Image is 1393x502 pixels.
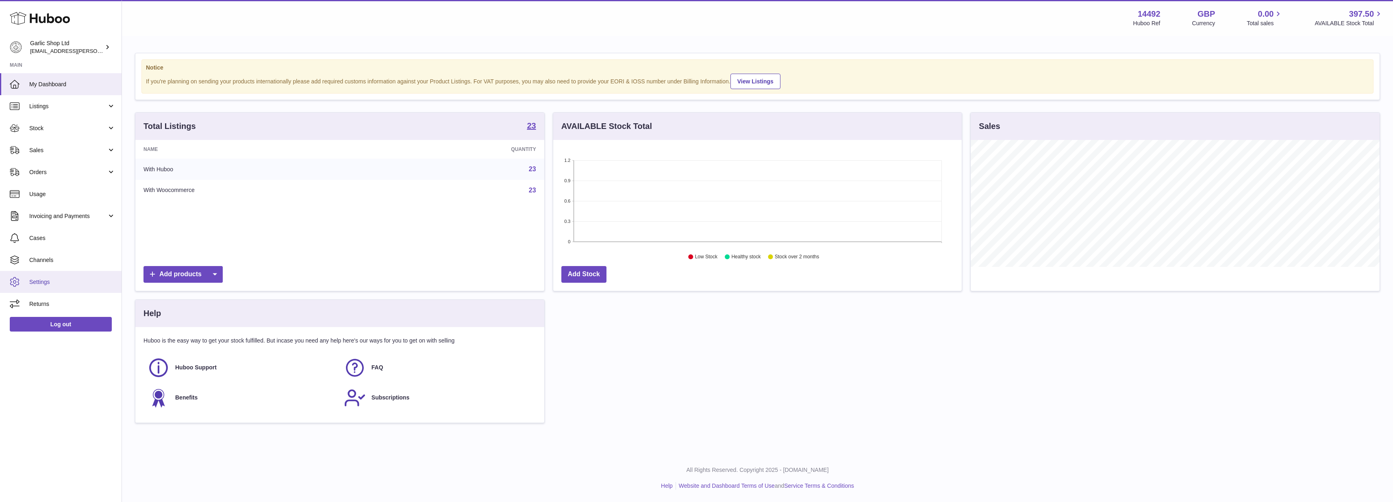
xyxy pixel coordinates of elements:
[568,239,570,244] text: 0
[143,337,536,345] p: Huboo is the easy way to get your stock fulfilled. But incase you need any help here's our ways f...
[135,180,389,201] td: With Woocommerce
[695,254,718,260] text: Low Stock
[30,48,163,54] span: [EMAIL_ADDRESS][PERSON_NAME][DOMAIN_NAME]
[29,81,115,88] span: My Dashboard
[527,122,536,131] a: 23
[175,394,198,402] span: Benefits
[529,187,536,194] a: 23
[389,140,544,159] th: Quantity
[1258,9,1274,20] span: 0.00
[564,158,570,163] text: 1.2
[1192,20,1215,27] div: Currency
[731,254,761,260] text: Healthy stock
[146,72,1369,89] div: If you're planning on sending your products internationally please add required customs informati...
[128,466,1386,474] p: All Rights Reserved. Copyright 2025 - [DOMAIN_NAME]
[1133,20,1160,27] div: Huboo Ref
[344,387,532,409] a: Subscriptions
[1349,9,1374,20] span: 397.50
[1315,20,1383,27] span: AVAILABLE Stock Total
[1197,9,1215,20] strong: GBP
[561,266,606,283] a: Add Stock
[561,121,652,132] h3: AVAILABLE Stock Total
[730,74,780,89] a: View Listings
[529,166,536,172] a: 23
[564,219,570,224] text: 0.3
[1247,20,1283,27] span: Total sales
[676,482,854,490] li: and
[148,357,336,379] a: Huboo Support
[135,159,389,180] td: With Huboo
[29,256,115,264] span: Channels
[372,394,409,402] span: Subscriptions
[527,122,536,130] strong: 23
[29,190,115,198] span: Usage
[344,357,532,379] a: FAQ
[784,482,854,489] a: Service Terms & Conditions
[1138,9,1160,20] strong: 14492
[135,140,389,159] th: Name
[29,168,107,176] span: Orders
[29,124,107,132] span: Stock
[10,317,112,332] a: Log out
[29,278,115,286] span: Settings
[679,482,775,489] a: Website and Dashboard Terms of Use
[661,482,673,489] a: Help
[175,364,217,371] span: Huboo Support
[979,121,1000,132] h3: Sales
[29,300,115,308] span: Returns
[1315,9,1383,27] a: 397.50 AVAILABLE Stock Total
[143,121,196,132] h3: Total Listings
[10,41,22,53] img: alec.veit@garlicshop.co.uk
[564,178,570,183] text: 0.9
[372,364,383,371] span: FAQ
[143,308,161,319] h3: Help
[148,387,336,409] a: Benefits
[775,254,819,260] text: Stock over 2 months
[143,266,223,283] a: Add products
[564,199,570,203] text: 0.6
[30,39,103,55] div: Garlic Shop Ltd
[1247,9,1283,27] a: 0.00 Total sales
[146,64,1369,72] strong: Notice
[29,234,115,242] span: Cases
[29,146,107,154] span: Sales
[29,212,107,220] span: Invoicing and Payments
[29,103,107,110] span: Listings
